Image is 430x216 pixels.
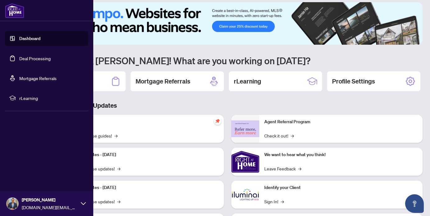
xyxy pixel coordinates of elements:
span: [PERSON_NAME] [22,196,78,203]
button: 4 [404,38,406,41]
a: Leave Feedback→ [264,165,301,172]
img: We want to hear what you think! [231,148,259,176]
img: Profile Icon [7,198,18,209]
span: → [117,198,120,205]
span: → [298,165,301,172]
span: → [281,198,284,205]
button: 5 [409,38,411,41]
button: 1 [381,38,391,41]
a: Dashboard [19,36,40,41]
h2: Mortgage Referrals [136,77,190,86]
a: Deal Processing [19,56,51,61]
img: Agent Referral Program [231,120,259,137]
img: Identify your Client [231,181,259,209]
button: 6 [414,38,416,41]
p: Agent Referral Program [264,119,418,125]
button: 3 [399,38,401,41]
p: Self-Help [65,119,219,125]
p: We want to hear what you think! [264,151,418,158]
span: → [117,165,120,172]
h2: Profile Settings [332,77,375,86]
img: logo [5,3,24,18]
span: → [114,132,118,139]
a: Mortgage Referrals [19,75,57,81]
h2: rLearning [234,77,261,86]
h3: Brokerage & Industry Updates [32,101,423,110]
span: rLearning [19,95,84,101]
h1: Welcome back [PERSON_NAME]! What are you working on [DATE]? [32,55,423,66]
img: Slide 0 [32,2,423,45]
a: Sign In!→ [264,198,284,205]
span: pushpin [214,117,221,125]
button: 2 [394,38,396,41]
span: → [291,132,294,139]
button: Open asap [405,194,424,213]
p: Identify your Client [264,184,418,191]
a: Check it out!→ [264,132,294,139]
p: Platform Updates - [DATE] [65,151,219,158]
span: [DOMAIN_NAME][EMAIL_ADDRESS][DOMAIN_NAME] [22,204,78,211]
p: Platform Updates - [DATE] [65,184,219,191]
